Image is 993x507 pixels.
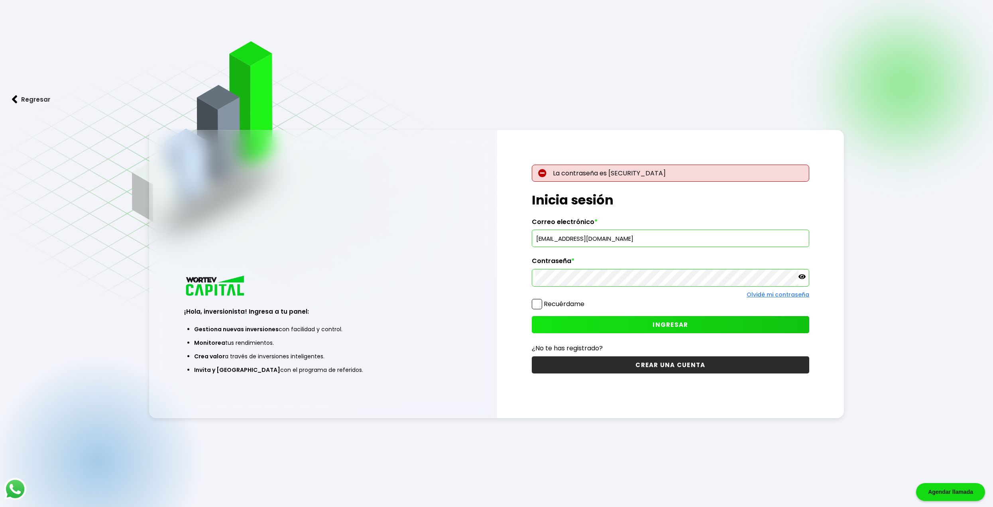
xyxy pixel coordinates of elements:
label: Correo electrónico [532,218,810,230]
span: Monitorea [194,339,225,347]
li: con facilidad y control. [194,322,452,336]
p: ¿No te has registrado? [532,343,810,353]
a: Olvidé mi contraseña [747,291,809,299]
span: Crea valor [194,352,225,360]
label: Contraseña [532,257,810,269]
button: INGRESAR [532,316,810,333]
button: CREAR UNA CUENTA [532,356,810,373]
img: flecha izquierda [12,95,18,104]
h3: ¡Hola, inversionista! Ingresa a tu panel: [184,307,462,316]
img: error-circle.027baa21.svg [538,169,547,177]
li: a través de inversiones inteligentes. [194,350,452,363]
a: ¿No te has registrado?CREAR UNA CUENTA [532,343,810,373]
img: logos_whatsapp-icon.242b2217.svg [4,478,26,500]
li: con el programa de referidos. [194,363,452,377]
input: hola@wortev.capital [535,230,806,247]
p: La contraseña es [SECURITY_DATA] [532,165,810,182]
img: logo_wortev_capital [184,275,247,298]
span: Invita y [GEOGRAPHIC_DATA] [194,366,280,374]
span: INGRESAR [653,320,688,329]
div: Agendar llamada [916,483,985,501]
span: Gestiona nuevas inversiones [194,325,279,333]
li: tus rendimientos. [194,336,452,350]
h1: Inicia sesión [532,191,810,210]
label: Recuérdame [544,299,584,309]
